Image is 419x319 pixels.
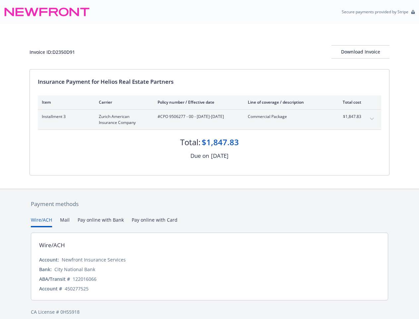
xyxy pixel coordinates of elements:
div: City National Bank [54,266,95,273]
button: Pay online with Bank [78,216,124,227]
div: Carrier [99,99,147,105]
div: 450277525 [65,285,89,292]
p: Secure payments provided by Stripe [342,9,408,15]
div: CA License # 0H55918 [31,308,388,315]
div: Invoice ID: D2350D91 [30,49,75,55]
div: Item [42,99,88,105]
div: Due on [190,152,209,160]
span: Installment 3 [42,114,88,120]
div: Installment 3Zurich American Insurance Company#CPO 9506277 - 00 - [DATE]-[DATE]Commercial Package... [38,110,381,130]
span: Zurich American Insurance Company [99,114,147,126]
span: Commercial Package [248,114,326,120]
span: $1,847.83 [336,114,361,120]
div: Payment methods [31,200,388,208]
span: #CPO 9506277 - 00 - [DATE]-[DATE] [158,114,237,120]
button: Mail [60,216,70,227]
div: Account: [39,256,59,263]
div: ABA/Transit # [39,275,70,282]
div: Account # [39,285,62,292]
div: 122016066 [73,275,97,282]
div: $1,847.83 [202,137,239,148]
div: [DATE] [211,152,229,160]
button: Download Invoice [331,45,389,58]
div: Newfront Insurance Services [62,256,126,263]
button: expand content [367,114,377,124]
div: Insurance Payment for Helios Real Estate Partners [38,77,381,86]
div: Total cost [336,99,361,105]
div: Bank: [39,266,52,273]
div: Policy number / Effective date [158,99,237,105]
div: Total: [180,137,200,148]
div: Wire/ACH [39,241,65,250]
button: Pay online with Card [132,216,177,227]
div: Line of coverage / description [248,99,326,105]
button: Wire/ACH [31,216,52,227]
